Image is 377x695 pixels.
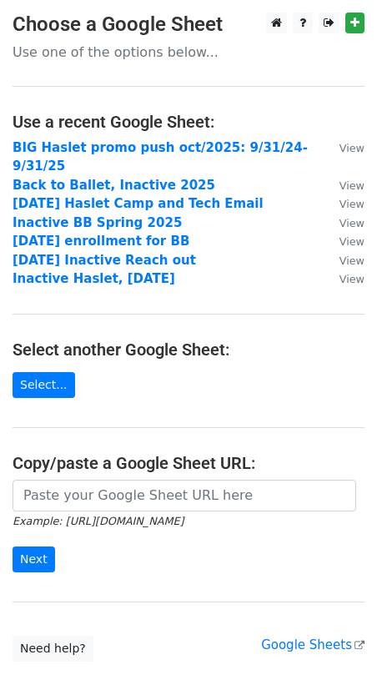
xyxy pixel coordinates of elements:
a: [DATE] Inactive Reach out [13,253,196,268]
a: Select... [13,372,75,398]
small: Example: [URL][DOMAIN_NAME] [13,515,183,527]
small: View [339,273,364,285]
a: BIG Haslet promo push oct/2025: 9/31/24-9/31/25 [13,140,308,174]
a: View [323,178,364,193]
h4: Use a recent Google Sheet: [13,112,364,132]
a: View [323,271,364,286]
small: View [339,235,364,248]
a: Inactive BB Spring 2025 [13,215,182,230]
a: [DATE] Haslet Camp and Tech Email [13,196,264,211]
a: View [323,215,364,230]
small: View [339,198,364,210]
a: View [323,140,364,155]
a: Need help? [13,636,93,662]
input: Paste your Google Sheet URL here [13,480,356,511]
a: Back to Ballet, Inactive 2025 [13,178,215,193]
input: Next [13,546,55,572]
a: Inactive Haslet, [DATE] [13,271,175,286]
a: View [323,234,364,249]
small: View [339,254,364,267]
a: View [323,253,364,268]
p: Use one of the options below... [13,43,364,61]
a: View [323,196,364,211]
small: View [339,217,364,229]
a: [DATE] enrollment for BB [13,234,189,249]
h3: Choose a Google Sheet [13,13,364,37]
h4: Copy/paste a Google Sheet URL: [13,453,364,473]
small: View [339,142,364,154]
h4: Select another Google Sheet: [13,340,364,360]
small: View [339,179,364,192]
a: Google Sheets [261,637,364,652]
